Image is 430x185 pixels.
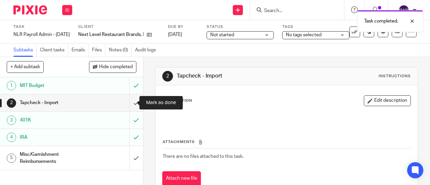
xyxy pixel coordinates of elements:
h1: 401K [20,115,88,125]
h1: Tapcheck - Import [20,98,88,108]
img: svg%3E [398,5,409,15]
div: 4 [7,133,16,142]
span: [DATE] [168,32,182,37]
div: NLR Payroll Admin - Thursday [13,31,70,38]
h1: Misc/Garnishment Reimbursements [20,149,88,167]
label: Client [78,24,160,30]
button: + Add subtask [7,61,44,73]
p: Task completed. [364,18,398,25]
a: Emails [72,44,89,57]
label: Status [207,24,274,30]
div: NLR Payroll Admin - [DATE] [13,31,70,38]
div: 3 [7,115,16,125]
span: Not started [210,33,234,37]
label: Task [13,24,70,30]
span: Attachments [163,140,195,144]
button: Edit description [364,95,411,106]
a: Client tasks [40,44,68,57]
span: No tags selected [286,33,321,37]
p: Next Level Restaurant Brands, LLC [78,31,143,38]
a: Files [92,44,105,57]
div: 2 [7,98,16,108]
a: Audit logs [135,44,159,57]
div: 1 [7,81,16,90]
label: Due by [168,24,198,30]
a: Notes (0) [109,44,132,57]
h1: IRA [20,132,88,142]
span: Hide completed [99,64,133,70]
div: 2 [162,71,173,82]
h1: MIT Budget [20,81,88,91]
div: 5 [7,153,16,163]
a: Subtasks [13,44,37,57]
p: Description [162,98,192,103]
div: Instructions [379,74,411,79]
button: Hide completed [89,61,136,73]
span: There are no files attached to this task. [163,154,244,159]
h1: Tapcheck - Import [177,73,301,80]
img: Pixie [13,5,47,14]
